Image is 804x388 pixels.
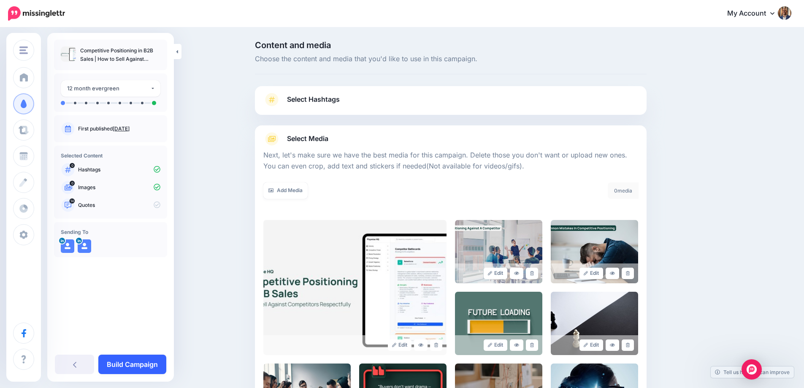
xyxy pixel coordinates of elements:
img: menu.png [19,46,28,54]
a: Edit [579,268,604,279]
a: Edit [579,339,604,351]
p: Images [78,184,160,191]
p: Next, let's make sure we have the best media for this campaign. Delete those you don't want or up... [263,150,638,172]
img: 7de6d21dbc69786349d959338fe91b82_thumb.jpg [61,46,76,62]
p: Quotes [78,201,160,209]
p: First published [78,125,160,133]
span: Select Media [287,133,328,144]
span: 14 [70,198,75,203]
img: user_default_image.png [78,239,91,253]
img: d227787788b20d580efcd33e4473c622_large.jpg [455,292,542,355]
img: 87565d3549a6c7992c103e90a74c7335_large.jpg [455,220,542,283]
button: 12 month evergreen [61,80,160,97]
a: Add Media [263,182,308,199]
div: media [608,182,639,199]
div: 12 month evergreen [67,84,150,93]
p: Hashtags [78,166,160,174]
h4: Sending To [61,229,160,235]
img: Missinglettr [8,6,65,21]
a: [DATE] [113,125,130,132]
span: Content and media [255,41,647,49]
span: 0 [70,163,75,168]
a: My Account [719,3,791,24]
h4: Selected Content [61,152,160,159]
a: Edit [484,339,508,351]
a: Select Media [263,132,638,146]
div: Open Intercom Messenger [742,359,762,380]
a: Tell us how we can improve [711,366,794,378]
span: Choose the content and media that you'd like to use in this campaign. [255,54,647,65]
span: 0 [70,181,75,186]
a: Edit [484,268,508,279]
span: 0 [614,187,617,194]
img: f29a611a596eab3ba60a190f9f8872f7_large.jpg [551,220,638,283]
p: Competitive Positioning in B2B Sales | How to Sell Against Competitors Respectfully [80,46,160,63]
a: Select Hashtags [263,93,638,115]
img: 60e5d93e331dc2ce84f7b7730db4b698_large.jpg [551,292,638,355]
img: user_default_image.png [61,239,74,253]
span: Select Hashtags [287,94,340,105]
img: 7de6d21dbc69786349d959338fe91b82_large.jpg [263,220,447,355]
a: Edit [388,339,412,351]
